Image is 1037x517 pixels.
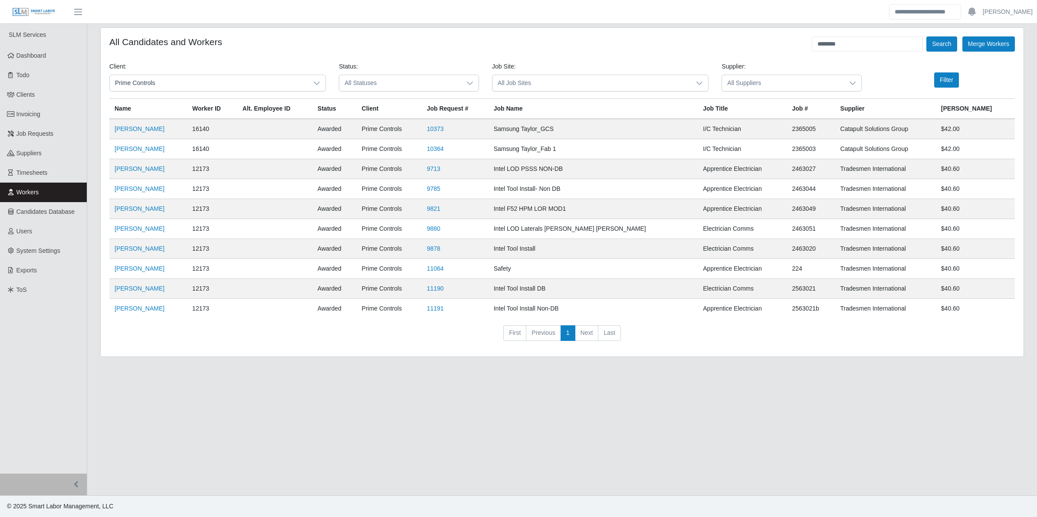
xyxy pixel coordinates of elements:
[934,72,959,88] button: Filter
[698,299,787,319] td: Apprentice Electrician
[115,125,164,132] a: [PERSON_NAME]
[312,259,357,279] td: awarded
[16,189,39,196] span: Workers
[427,265,444,272] a: 11064
[489,119,698,139] td: Samsung Taylor_GCS
[115,185,164,192] a: [PERSON_NAME]
[936,219,1015,239] td: $40.60
[115,205,164,212] a: [PERSON_NAME]
[427,305,444,312] a: 11191
[357,119,422,139] td: Prime Controls
[835,299,936,319] td: Tradesmen International
[492,75,691,91] span: All Job Sites
[962,36,1015,52] button: Merge Workers
[936,279,1015,299] td: $40.60
[787,139,835,159] td: 2365003
[936,119,1015,139] td: $42.00
[312,199,357,219] td: awarded
[16,111,40,118] span: Invoicing
[835,159,936,179] td: Tradesmen International
[492,62,515,71] label: Job Site:
[109,62,127,71] label: Client:
[357,239,422,259] td: Prime Controls
[489,239,698,259] td: Intel Tool Install
[427,145,444,152] a: 10364
[187,159,237,179] td: 12173
[787,179,835,199] td: 2463044
[489,299,698,319] td: Intel Tool Install Non-DB
[936,179,1015,199] td: $40.60
[110,75,308,91] span: Prime Controls
[115,245,164,252] a: [PERSON_NAME]
[489,139,698,159] td: Samsung Taylor_Fab 1
[698,159,787,179] td: Apprentice Electrician
[427,165,440,172] a: 9713
[16,286,27,293] span: ToS
[489,179,698,199] td: Intel Tool Install- Non DB
[16,52,46,59] span: Dashboard
[787,99,835,119] th: Job #
[787,119,835,139] td: 2365005
[187,299,237,319] td: 12173
[936,159,1015,179] td: $40.60
[357,279,422,299] td: Prime Controls
[489,199,698,219] td: Intel F52 HPM LOR MOD1
[187,219,237,239] td: 12173
[787,219,835,239] td: 2463051
[12,7,56,17] img: SLM Logo
[357,299,422,319] td: Prime Controls
[698,99,787,119] th: Job Title
[926,36,957,52] button: Search
[489,99,698,119] th: Job Name
[115,305,164,312] a: [PERSON_NAME]
[983,7,1033,16] a: [PERSON_NAME]
[787,299,835,319] td: 2563021b
[936,239,1015,259] td: $40.60
[9,31,46,38] span: SLM Services
[561,325,575,341] a: 1
[698,119,787,139] td: I/C Technician
[339,75,461,91] span: All Statuses
[489,159,698,179] td: Intel LOD PSSS NON-DB
[936,99,1015,119] th: [PERSON_NAME]
[16,91,35,98] span: Clients
[357,99,422,119] th: Client
[312,219,357,239] td: awarded
[698,139,787,159] td: I/C Technician
[936,259,1015,279] td: $40.60
[357,159,422,179] td: Prime Controls
[312,239,357,259] td: awarded
[115,225,164,232] a: [PERSON_NAME]
[16,208,75,215] span: Candidates Database
[187,99,237,119] th: Worker ID
[835,239,936,259] td: Tradesmen International
[16,267,37,274] span: Exports
[489,279,698,299] td: Intel Tool Install DB
[187,179,237,199] td: 12173
[357,179,422,199] td: Prime Controls
[109,325,1015,348] nav: pagination
[7,503,113,510] span: © 2025 Smart Labor Management, LLC
[312,179,357,199] td: awarded
[357,259,422,279] td: Prime Controls
[312,279,357,299] td: awarded
[936,139,1015,159] td: $42.00
[698,199,787,219] td: Apprentice Electrician
[835,139,936,159] td: Catapult Solutions Group
[16,150,42,157] span: Suppliers
[312,159,357,179] td: awarded
[109,36,222,47] h4: All Candidates and Workers
[115,265,164,272] a: [PERSON_NAME]
[312,139,357,159] td: awarded
[835,199,936,219] td: Tradesmen International
[16,130,54,137] span: Job Requests
[698,259,787,279] td: Apprentice Electrician
[187,119,237,139] td: 16140
[936,199,1015,219] td: $40.60
[787,239,835,259] td: 2463020
[357,219,422,239] td: Prime Controls
[237,99,312,119] th: Alt. Employee ID
[698,279,787,299] td: Electrician Comms
[889,4,961,20] input: Search
[835,259,936,279] td: Tradesmen International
